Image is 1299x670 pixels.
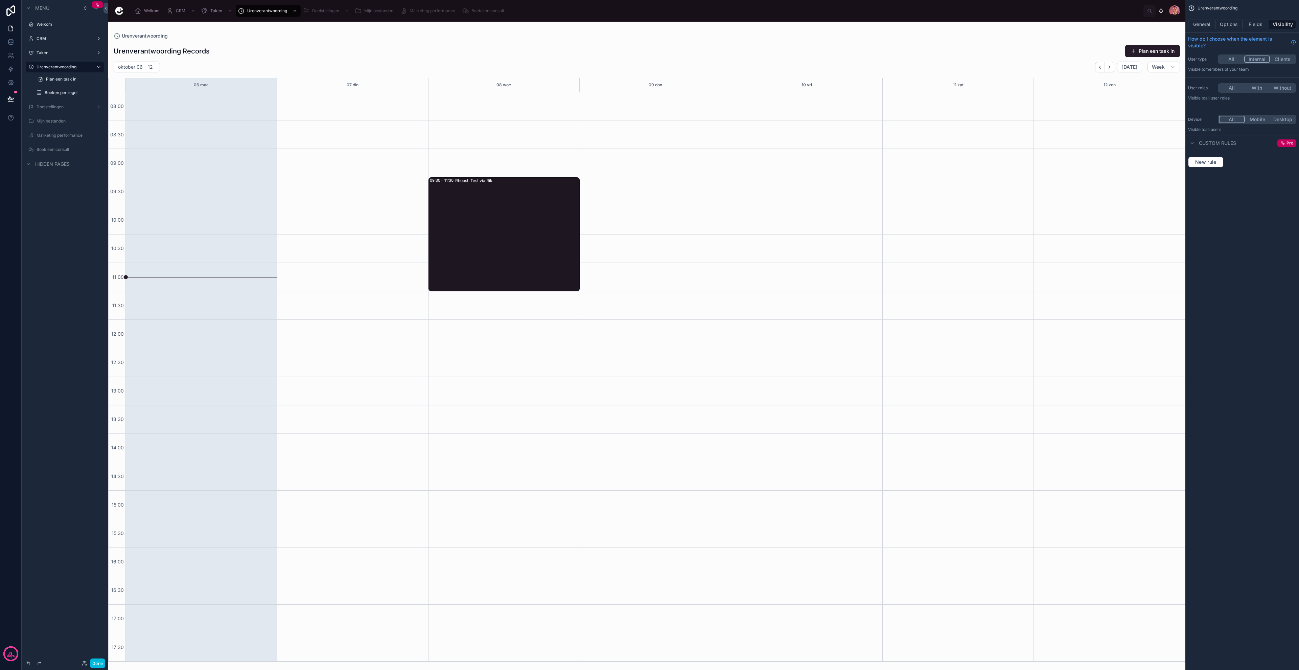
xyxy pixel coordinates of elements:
[1188,36,1288,49] span: How do I choose when the element is visible?
[130,3,1143,18] div: scrollable content
[114,5,124,16] img: App logo
[364,8,393,14] span: Mijn bestanden
[1188,95,1296,101] p: Visible to
[37,147,100,152] label: Boek een consult
[164,5,199,17] a: CRM
[144,8,160,14] span: Welkom
[1245,116,1270,123] button: Mobile
[312,8,339,14] span: Doelstellingen
[1244,84,1270,92] button: With
[247,8,287,14] span: Urenverantwoording
[1188,85,1215,91] label: User roles
[1270,55,1295,63] button: Clients
[398,5,460,17] a: Marketing performance
[45,90,100,95] label: Boeken per regel
[1243,20,1270,29] button: Fields
[301,5,353,17] a: Doelstellingen
[1188,57,1215,62] label: User type
[1215,20,1243,29] button: Options
[37,118,100,124] label: Mijn bestanden
[410,8,455,14] span: Marketing performance
[1270,84,1295,92] button: Without
[37,22,100,27] label: Welkom
[1219,84,1244,92] button: All
[1219,116,1245,123] button: All
[1205,67,1249,72] span: Members of your team
[176,8,185,14] span: CRM
[1188,127,1296,132] p: Visible to
[1188,36,1296,49] a: How do I choose when the element is visible?
[210,8,222,14] span: Taken
[90,658,105,668] button: Done
[37,64,91,70] label: Urenverantwoording
[199,5,236,17] a: Taken
[1198,5,1237,11] span: Urenverantwoording
[37,36,91,41] label: CRM
[37,104,91,110] label: Doelstellingen
[1188,157,1224,167] button: New rule
[1270,116,1295,123] button: Desktop
[1192,159,1219,165] span: New rule
[133,5,164,17] a: Welkom
[460,5,509,17] a: Boek een consult
[1219,55,1244,63] button: All
[1188,117,1215,122] label: Device
[37,50,91,55] label: Taken
[1205,127,1221,132] span: all users
[46,76,76,82] span: Plan een taak in
[7,653,15,658] p: days
[34,74,104,85] a: Plan een taak in
[1188,67,1296,72] p: Visible to
[1188,20,1215,29] button: General
[236,5,301,17] a: Urenverantwoording
[37,133,100,138] label: Marketing performance
[1269,20,1296,29] button: Visibility
[1205,95,1230,100] span: All user roles
[471,8,504,14] span: Boek een consult
[1244,55,1270,63] button: Internal
[35,5,49,12] span: Menu
[1286,140,1293,146] span: Pro
[1199,140,1236,147] span: Custom rules
[35,161,70,167] span: Hidden pages
[9,650,12,657] p: 9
